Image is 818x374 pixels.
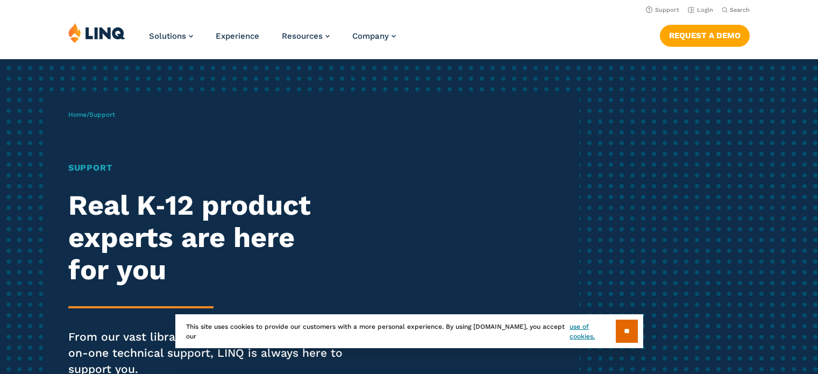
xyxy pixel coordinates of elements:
span: Solutions [149,31,186,41]
div: This site uses cookies to provide our customers with a more personal experience. By using [DOMAIN... [175,314,643,348]
a: Resources [282,31,330,41]
a: use of cookies. [570,322,615,341]
nav: Button Navigation [660,23,750,46]
a: Login [688,6,713,13]
span: Company [352,31,389,41]
a: Experience [216,31,259,41]
button: Open Search Bar [722,6,750,14]
a: Company [352,31,396,41]
a: Solutions [149,31,193,41]
span: / [68,111,115,118]
a: Home [68,111,87,118]
span: Search [730,6,750,13]
nav: Primary Navigation [149,23,396,58]
span: Support [89,111,115,118]
span: Resources [282,31,323,41]
img: LINQ | K‑12 Software [68,23,125,43]
h1: Support [68,161,383,174]
h2: Real K‑12 product experts are here for you [68,189,383,286]
a: Request a Demo [660,25,750,46]
a: Support [646,6,679,13]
